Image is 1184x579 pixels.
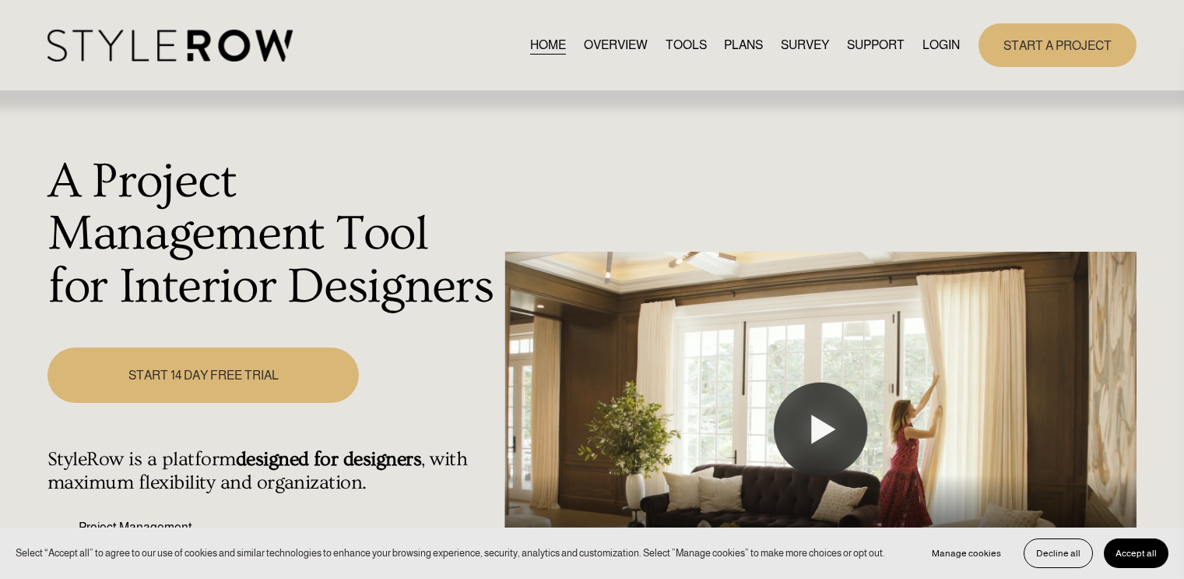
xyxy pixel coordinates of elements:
img: StyleRow [47,30,293,62]
a: TOOLS [666,34,707,55]
span: Decline all [1036,548,1080,559]
a: PLANS [724,34,763,55]
a: LOGIN [922,34,960,55]
strong: designed for designers [236,448,422,471]
button: Play [774,383,867,476]
a: SURVEY [781,34,829,55]
span: Manage cookies [932,548,1001,559]
h1: A Project Management Tool for Interior Designers [47,156,497,314]
a: OVERVIEW [584,34,648,55]
button: Decline all [1024,538,1093,568]
a: HOME [530,34,566,55]
span: SUPPORT [847,36,905,55]
a: START A PROJECT [978,23,1137,66]
p: Select “Accept all” to agree to our use of cookies and similar technologies to enhance your brows... [16,545,885,560]
button: Accept all [1104,538,1168,568]
h4: StyleRow is a platform , with maximum flexibility and organization. [47,448,497,495]
p: Project Management [79,518,497,537]
button: Manage cookies [920,538,1013,568]
a: folder dropdown [847,34,905,55]
span: Accept all [1115,548,1157,559]
a: START 14 DAY FREE TRIAL [47,348,359,403]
